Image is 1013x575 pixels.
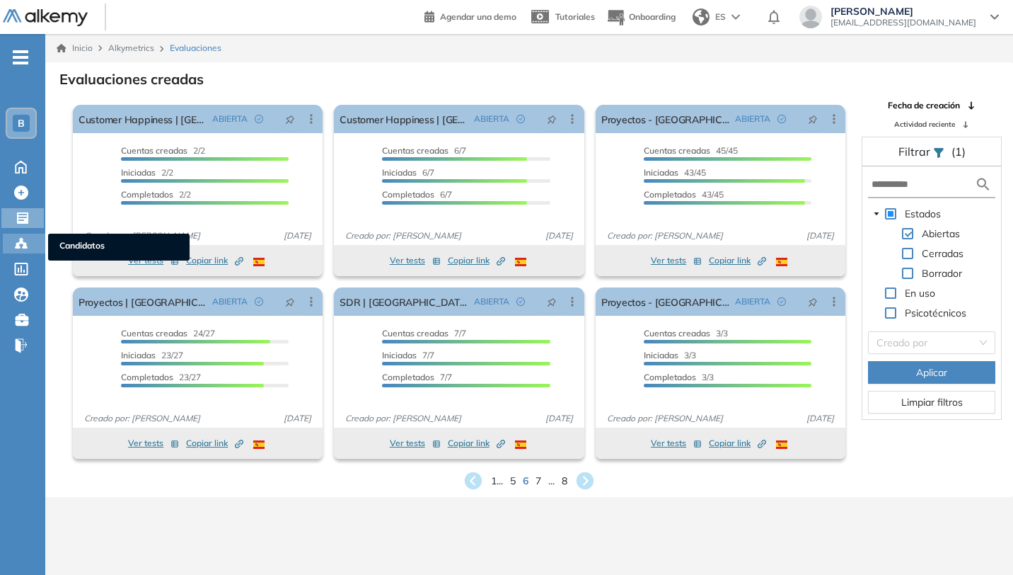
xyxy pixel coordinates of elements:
button: pushpin [797,108,828,130]
span: check-circle [255,297,263,306]
img: Logo [3,9,88,27]
button: Copiar link [709,435,766,452]
span: Creado por: [PERSON_NAME] [601,412,729,425]
span: Iniciadas [382,167,417,178]
span: [DATE] [540,412,579,425]
span: Abiertas [919,225,963,242]
span: Psicotécnicos [905,307,966,319]
span: check-circle [777,115,786,123]
span: Completados [121,189,173,200]
span: Psicotécnicos [902,304,969,321]
span: Cuentas creadas [121,328,187,338]
span: Filtrar [898,144,933,159]
span: Actividad reciente [894,119,955,130]
span: 2/2 [121,145,205,156]
span: pushpin [808,296,818,307]
button: pushpin [536,108,567,130]
span: 6/7 [382,167,434,178]
span: 23/27 [121,350,183,360]
button: Copiar link [186,252,243,269]
span: 6/7 [382,189,452,200]
span: [DATE] [801,229,840,242]
button: Ver tests [390,252,441,269]
button: Ver tests [651,435,702,452]
span: Agendar una demo [440,11,516,22]
span: Creado por: [PERSON_NAME] [79,412,206,425]
span: 3/3 [644,350,696,360]
img: ESP [776,258,787,266]
span: Creado por: [PERSON_NAME] [601,229,729,242]
button: Copiar link [448,252,505,269]
span: Alkymetrics [108,42,154,53]
span: [DATE] [801,412,840,425]
span: Evaluaciones [170,42,221,55]
span: [DATE] [278,229,317,242]
button: Ver tests [651,252,702,269]
span: Estados [902,205,944,222]
span: ABIERTA [474,295,509,308]
span: pushpin [285,296,295,307]
span: 7/7 [382,328,466,338]
span: Estados [905,207,941,220]
span: Tutoriales [555,11,595,22]
span: ABIERTA [474,113,509,125]
span: 43/45 [644,189,724,200]
span: 43/45 [644,167,706,178]
span: Copiar link [709,437,766,450]
a: SDR | [GEOGRAPHIC_DATA] [340,287,468,316]
span: Iniciadas [121,350,156,360]
span: check-circle [516,297,525,306]
span: Borrador [919,265,965,282]
button: Copiar link [186,435,243,452]
a: Proyectos - [GEOGRAPHIC_DATA] [601,287,729,316]
span: Copiar link [186,437,243,450]
span: Candidatos [59,239,178,255]
img: search icon [975,176,992,193]
span: check-circle [777,297,786,306]
img: arrow [731,14,740,20]
span: ES [715,11,726,23]
span: En uso [905,287,935,300]
h3: Evaluaciones creadas [59,71,204,88]
span: 3/3 [644,372,714,382]
img: ESP [253,440,265,449]
span: 45/45 [644,145,738,156]
img: world [693,8,710,25]
span: Creado por: [PERSON_NAME] [79,229,206,242]
button: Onboarding [606,2,676,33]
i: - [13,56,28,59]
span: Cuentas creadas [644,145,710,156]
button: Ver tests [128,435,179,452]
button: Ver tests [128,252,179,269]
span: caret-down [873,210,880,217]
span: Fecha de creación [888,99,960,112]
span: [DATE] [540,229,579,242]
span: Copiar link [448,437,505,450]
button: Limpiar filtros [868,391,995,414]
span: Iniciadas [121,167,156,178]
a: Proyectos - [GEOGRAPHIC_DATA] [601,105,729,133]
span: Cerradas [919,245,966,262]
span: Completados [121,372,173,382]
button: pushpin [797,290,828,313]
span: (1) [951,143,966,160]
span: 6/7 [382,145,466,156]
span: ... [548,474,555,489]
img: ESP [253,258,265,266]
span: 7 [536,474,541,489]
span: 2/2 [121,189,191,200]
span: 5 [510,474,516,489]
span: Completados [382,372,434,382]
span: 1 ... [491,474,503,489]
span: Cuentas creadas [644,328,710,338]
button: pushpin [274,290,306,313]
span: Onboarding [629,11,676,22]
button: pushpin [536,290,567,313]
span: [PERSON_NAME] [830,6,976,17]
span: Cuentas creadas [121,145,187,156]
span: Copiar link [709,254,766,267]
span: Completados [644,372,696,382]
span: [EMAIL_ADDRESS][DOMAIN_NAME] [830,17,976,28]
span: ABIERTA [212,295,248,308]
span: Iniciadas [382,350,417,360]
